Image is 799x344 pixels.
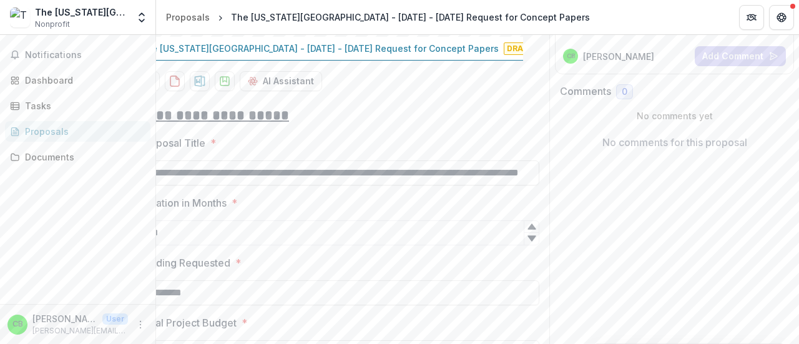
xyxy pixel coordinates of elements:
p: Total Project Budget [140,315,237,330]
button: download-proposal [190,71,210,91]
span: Draft [504,42,536,55]
a: Tasks [5,96,150,116]
p: [PERSON_NAME] [32,312,97,325]
a: Proposals [5,121,150,142]
p: User [102,313,128,325]
button: Notifications [5,45,150,65]
div: Tasks [25,99,140,112]
a: Dashboard [5,70,150,91]
button: Get Help [769,5,794,30]
span: Notifications [25,50,145,61]
nav: breadcrumb [161,8,595,26]
p: [PERSON_NAME] [583,50,654,63]
a: Proposals [161,8,215,26]
div: Christopher van Bergen [12,320,23,328]
button: download-proposal [165,71,185,91]
h2: Comments [560,86,611,97]
button: Add Comment [695,46,786,66]
div: Proposals [25,125,140,138]
button: Open entity switcher [133,5,150,30]
div: Dashboard [25,74,140,87]
p: Duration in Months [140,195,227,210]
p: [PERSON_NAME][EMAIL_ADDRESS][DOMAIN_NAME] [32,325,128,337]
div: Documents [25,150,140,164]
span: Nonprofit [35,19,70,30]
button: More [133,317,148,332]
p: Proposal Title [140,135,205,150]
div: Christopher van Bergen [567,53,575,59]
button: download-proposal [215,71,235,91]
div: Proposals [166,11,210,24]
button: AI Assistant [240,71,322,91]
p: The [US_STATE][GEOGRAPHIC_DATA] - [DATE] - [DATE] Request for Concept Papers [140,42,499,55]
p: No comments for this proposal [602,135,747,150]
p: Funding Requested [140,255,230,270]
button: Partners [739,5,764,30]
span: 0 [622,87,627,97]
a: Documents [5,147,150,167]
img: The Washington University [10,7,30,27]
div: The [US_STATE][GEOGRAPHIC_DATA] [35,6,128,19]
div: The [US_STATE][GEOGRAPHIC_DATA] - [DATE] - [DATE] Request for Concept Papers [231,11,590,24]
p: No comments yet [560,109,789,122]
